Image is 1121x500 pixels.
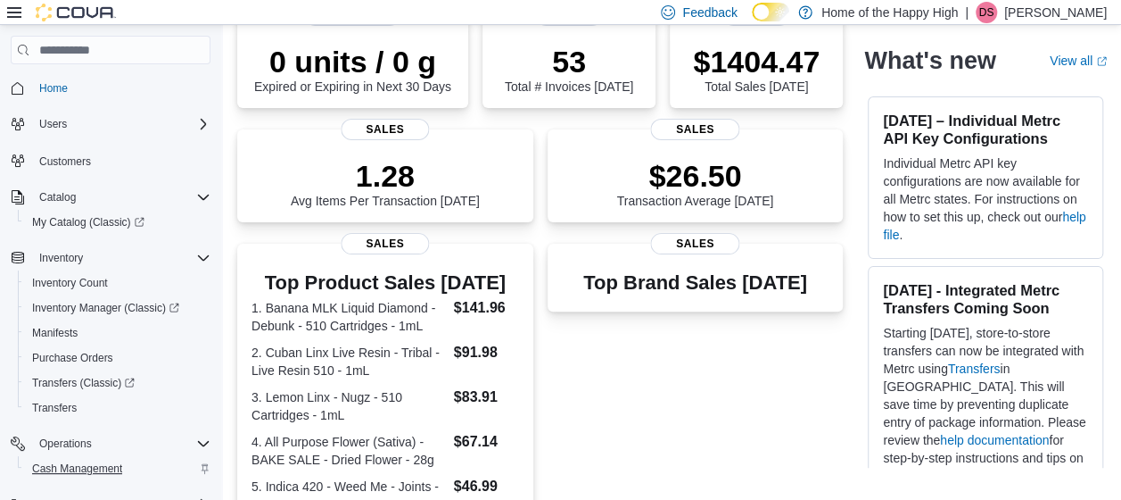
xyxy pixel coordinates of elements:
dt: 3. Lemon Linx - Nugz - 510 Cartridges - 1mL [251,388,447,424]
dt: 1. Banana MLK Liquid Diamond - Debunk - 510 Cartridges - 1mL [251,299,447,335]
svg: External link [1096,56,1107,67]
span: Sales [341,233,429,254]
span: Transfers [25,397,210,419]
span: Customers [39,154,91,169]
h3: Top Brand Sales [DATE] [583,272,807,294]
span: My Catalog (Classic) [32,215,144,229]
p: $1404.47 [693,44,820,79]
a: My Catalog (Classic) [25,212,152,233]
span: Inventory Manager (Classic) [25,297,210,319]
dt: 2. Cuban Linx Live Resin - Tribal - Live Resin 510 - 1mL [251,344,447,379]
a: Inventory Manager (Classic) [18,296,218,321]
a: My Catalog (Classic) [18,210,218,235]
p: [PERSON_NAME] [1004,2,1107,23]
a: help documentation [940,433,1049,447]
button: Cash Management [18,456,218,481]
p: 0 units / 0 g [254,44,451,79]
h3: [DATE] - Integrated Metrc Transfers Coming Soon [883,281,1088,317]
button: Transfers [18,396,218,421]
p: $26.50 [617,158,774,194]
input: Dark Mode [752,3,789,21]
button: Purchase Orders [18,346,218,371]
a: Home [32,78,75,99]
span: Transfers [32,401,77,415]
span: Operations [32,433,210,454]
h2: What's new [864,46,995,75]
h3: [DATE] – Individual Metrc API Key Configurations [883,112,1088,147]
button: Customers [4,147,218,173]
span: Users [32,113,210,135]
dd: $141.96 [454,297,519,319]
a: Transfers (Classic) [25,372,142,394]
dd: $83.91 [454,387,519,408]
span: Sales [651,119,739,140]
a: Transfers [25,397,84,419]
span: Purchase Orders [25,347,210,369]
span: Feedback [682,4,737,21]
div: Expired or Expiring in Next 30 Days [254,44,451,94]
button: Inventory [32,247,90,269]
span: Users [39,117,67,131]
div: Daniel Stone [976,2,997,23]
span: Customers [32,149,210,171]
span: Dark Mode [752,21,753,22]
button: Manifests [18,321,218,346]
span: Catalog [39,190,76,204]
a: Purchase Orders [25,347,120,369]
span: Inventory Count [25,272,210,294]
p: Starting [DATE], store-to-store transfers can now be integrated with Metrc using in [GEOGRAPHIC_D... [883,324,1088,485]
p: 1.28 [291,158,480,194]
span: Transfers (Classic) [32,376,135,390]
p: Home of the Happy High [821,2,958,23]
dd: $67.14 [454,431,519,453]
span: DS [979,2,994,23]
span: Cash Management [32,462,122,476]
div: Avg Items Per Transaction [DATE] [291,158,480,208]
a: Transfers (Classic) [18,371,218,396]
span: Manifests [25,322,210,344]
span: My Catalog (Classic) [25,212,210,233]
dd: $91.98 [454,342,519,363]
button: Inventory Count [18,271,218,296]
span: Sales [341,119,429,140]
img: Cova [36,4,116,21]
span: Inventory Count [32,276,108,290]
button: Catalog [32,187,83,208]
p: | [965,2,969,23]
button: Inventory [4,246,218,271]
a: Manifests [25,322,85,344]
div: Total Sales [DATE] [693,44,820,94]
a: Cash Management [25,458,129,479]
p: 53 [505,44,633,79]
a: View allExternal link [1050,54,1107,68]
span: Sales [651,233,739,254]
span: Purchase Orders [32,351,113,365]
a: Inventory Manager (Classic) [25,297,186,319]
span: Home [32,77,210,99]
span: Inventory [39,251,83,265]
div: Transaction Average [DATE] [617,158,774,208]
span: Transfers (Classic) [25,372,210,394]
button: Catalog [4,185,218,210]
dd: $46.99 [454,476,519,497]
span: Operations [39,437,92,451]
span: Inventory Manager (Classic) [32,301,179,315]
span: Cash Management [25,458,210,479]
div: Total # Invoices [DATE] [505,44,633,94]
a: Customers [32,151,98,172]
a: Inventory Count [25,272,115,294]
button: Operations [4,431,218,456]
button: Users [4,112,218,137]
span: Inventory [32,247,210,269]
a: Transfers [948,362,1001,376]
span: Catalog [32,187,210,208]
dt: 4. All Purpose Flower (Sativa) - BAKE SALE - Dried Flower - 28g [251,433,447,469]
button: Home [4,75,218,101]
p: Individual Metrc API key configurations are now available for all Metrc states. For instructions ... [883,154,1088,244]
span: Home [39,81,68,96]
a: help file [883,210,1085,242]
h3: Top Product Sales [DATE] [251,272,519,294]
button: Operations [32,433,99,454]
span: Manifests [32,326,78,340]
button: Users [32,113,74,135]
